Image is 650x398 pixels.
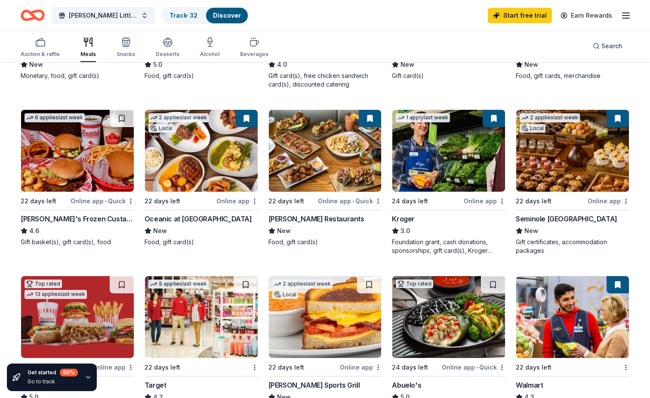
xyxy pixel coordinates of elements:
div: 22 days left [516,196,551,206]
div: 60 % [60,369,78,376]
div: Gift card(s) [392,72,505,80]
div: 2 applies last week [148,113,209,122]
div: Monetary, food, gift card(s) [21,72,134,80]
div: Local [272,290,298,299]
div: Gift certificates, accommodation packages [516,238,629,255]
img: Image for Duffy's Sports Grill [269,276,382,358]
div: Alcohol [200,51,219,58]
img: Image for Portillo's [21,276,134,358]
img: Image for Freddy's Frozen Custard & Steakburgers [21,110,134,192]
span: 4.0 [277,59,287,70]
button: Meals [80,34,96,62]
div: Desserts [156,51,179,58]
div: Target [145,380,166,390]
div: Local [148,124,174,133]
span: New [153,226,167,236]
div: [PERSON_NAME] Sports Grill [268,380,360,390]
img: Image for Walmart [516,276,629,358]
button: Search [586,37,629,55]
span: New [524,226,538,236]
div: Gift basket(s), gift card(s), food [21,238,134,246]
span: 4.6 [29,226,39,236]
div: Auction & raffle [21,51,60,58]
div: Online app [340,362,382,373]
div: Foundation grant, cash donations, sponsorships, gift card(s), Kroger products [392,238,505,255]
a: Image for Seminole Hard Rock Hotel & Casino Hollywood2 applieslast weekLocal22 days leftOnline ap... [516,109,629,255]
div: 22 days left [268,196,304,206]
div: 6 applies last week [25,113,85,122]
div: Snacks [117,51,135,58]
div: 22 days left [145,362,180,373]
span: • [352,198,354,205]
span: 5.0 [153,59,162,70]
div: Food, gift card(s) [268,238,382,246]
div: Go to track [28,378,78,385]
div: [PERSON_NAME] Restaurants [268,214,364,224]
div: Food, gift cards, merchandise [516,72,629,80]
img: Image for Target [145,276,258,358]
img: Image for Kroger [392,110,505,192]
div: 2 applies last week [272,280,333,289]
button: Auction & raffle [21,34,60,62]
span: New [29,59,43,70]
span: 3.0 [400,226,410,236]
div: 13 applies last week [25,290,87,299]
div: Online app [464,196,505,206]
div: 22 days left [21,196,56,206]
div: Seminole [GEOGRAPHIC_DATA] [516,214,617,224]
div: 22 days left [145,196,180,206]
div: 22 days left [516,362,551,373]
span: Search [601,41,622,51]
div: Top rated [25,280,62,288]
a: Image for Freddy's Frozen Custard & Steakburgers6 applieslast week22 days leftOnline app•Quick[PE... [21,109,134,246]
div: Kroger [392,214,415,224]
div: Oceanic at [GEOGRAPHIC_DATA] [145,214,252,224]
a: Image for Kroger1 applylast week24 days leftOnline appKroger3.0Foundation grant, cash donations, ... [392,109,505,255]
div: 24 days left [392,196,428,206]
div: Top rated [396,280,433,288]
div: Online app [588,196,629,206]
span: New [400,59,414,70]
div: Online app Quick [71,196,134,206]
span: • [105,198,107,205]
div: Walmart [516,380,543,390]
button: [PERSON_NAME] Little Angels Holiday Baskets [52,7,155,24]
div: 22 days left [268,362,304,373]
span: • [476,364,478,371]
a: Image for Oceanic at Pompano Beach2 applieslast weekLocal22 days leftOnline appOceanic at [GEOGRA... [145,109,258,246]
div: [PERSON_NAME]'s Frozen Custard & Steakburgers [21,214,134,224]
div: 2 applies last week [520,113,580,122]
button: Desserts [156,34,179,62]
img: Image for Abuelo's [392,276,505,358]
div: Beverages [240,51,268,58]
span: [PERSON_NAME] Little Angels Holiday Baskets [69,10,138,21]
div: Local [520,124,545,133]
span: New [277,226,291,236]
div: Gift card(s), free chicken sandwich card(s), discounted catering [268,72,382,89]
div: Get started [28,369,78,376]
span: New [524,59,538,70]
div: Online app Quick [318,196,382,206]
a: Start free trial [488,8,552,23]
div: Food, gift card(s) [145,238,258,246]
img: Image for Oceanic at Pompano Beach [145,110,258,192]
img: Image for Seminole Hard Rock Hotel & Casino Hollywood [516,110,629,192]
a: Home [21,5,45,25]
a: Track· 32 [169,12,197,19]
button: Beverages [240,34,268,62]
a: Earn Rewards [555,8,617,23]
img: Image for Thompson Restaurants [269,110,382,192]
button: Alcohol [200,34,219,62]
a: Discover [213,12,241,19]
div: 5 applies last week [148,280,209,289]
div: Abuelo's [392,380,421,390]
button: Snacks [117,34,135,62]
div: Meals [80,51,96,58]
div: 24 days left [392,362,428,373]
div: Food, gift card(s) [145,72,258,80]
a: Image for Thompson Restaurants22 days leftOnline app•Quick[PERSON_NAME] RestaurantsNewFood, gift ... [268,109,382,246]
button: Track· 32Discover [162,7,249,24]
div: Online app [216,196,258,206]
div: Online app Quick [442,362,505,373]
div: 1 apply last week [396,113,450,122]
